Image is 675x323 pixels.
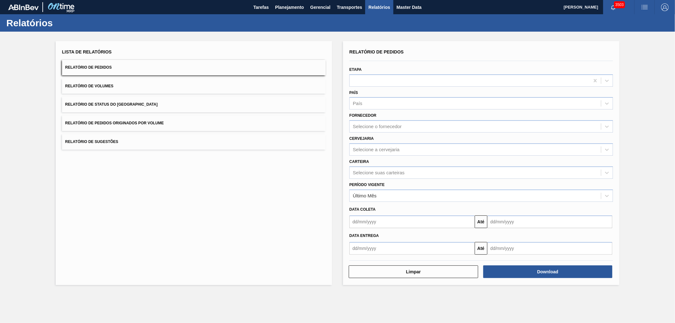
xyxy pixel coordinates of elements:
div: Selecione a cervejaria [353,147,400,152]
button: Relatório de Pedidos [62,60,326,75]
span: Master Data [397,3,422,11]
input: dd/mm/yyyy [487,215,613,228]
button: Notificações [603,3,623,12]
img: Logout [661,3,669,11]
img: userActions [641,3,648,11]
input: dd/mm/yyyy [487,242,613,255]
h1: Relatórios [6,19,119,27]
button: Relatório de Status do [GEOGRAPHIC_DATA] [62,97,326,112]
span: Relatório de Volumes [65,84,113,88]
label: Etapa [349,67,362,72]
button: Relatório de Sugestões [62,134,326,150]
button: Até [475,215,487,228]
span: Relatório de Sugestões [65,140,118,144]
span: Relatório de Status do [GEOGRAPHIC_DATA] [65,102,158,107]
button: Até [475,242,487,255]
span: Relatório de Pedidos [349,49,404,54]
span: Transportes [337,3,362,11]
span: Planejamento [275,3,304,11]
span: Data coleta [349,207,376,212]
input: dd/mm/yyyy [349,242,475,255]
span: Relatório de Pedidos Originados por Volume [65,121,164,125]
span: Relatórios [368,3,390,11]
span: Gerencial [310,3,331,11]
span: 3503 [614,1,625,8]
label: Carteira [349,159,369,164]
span: Data entrega [349,233,379,238]
label: Período Vigente [349,183,384,187]
div: Selecione suas carteiras [353,170,404,175]
span: Lista de Relatórios [62,49,112,54]
img: TNhmsLtSVTkK8tSr43FrP2fwEKptu5GPRR3wAAAABJRU5ErkJggg== [8,4,39,10]
label: Fornecedor [349,113,376,118]
input: dd/mm/yyyy [349,215,475,228]
span: Tarefas [253,3,269,11]
button: Limpar [349,265,478,278]
div: País [353,101,362,106]
div: Selecione o fornecedor [353,124,402,129]
div: Último Mês [353,193,377,198]
button: Relatório de Volumes [62,78,326,94]
button: Relatório de Pedidos Originados por Volume [62,115,326,131]
label: Cervejaria [349,136,374,141]
button: Download [483,265,613,278]
span: Relatório de Pedidos [65,65,112,70]
label: País [349,90,358,95]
